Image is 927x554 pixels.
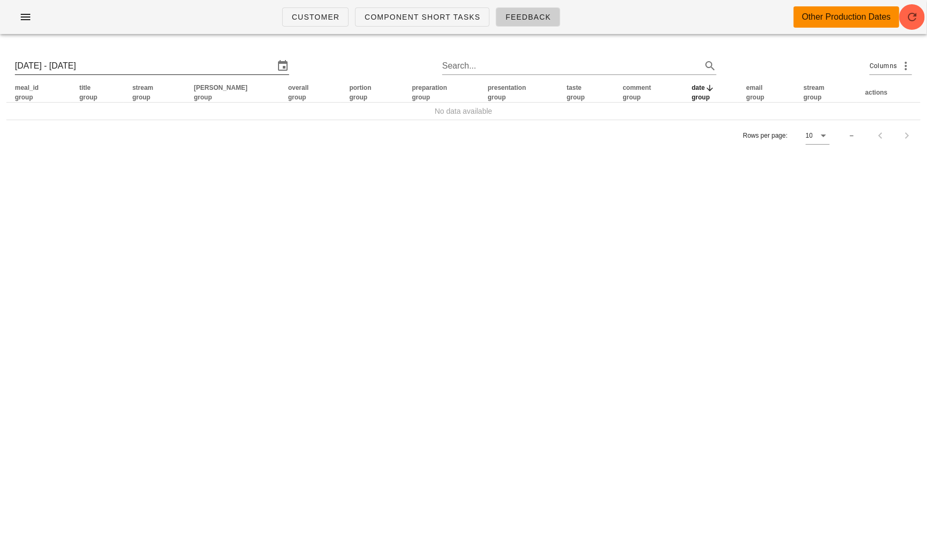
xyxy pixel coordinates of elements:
span: preparation [412,84,447,91]
th: overall: Not sorted. Activate to sort ascending. [280,83,341,103]
span: portion [349,84,371,91]
span: group [567,94,585,101]
span: presentation [488,84,526,91]
th: portion: Not sorted. Activate to sort ascending. [341,83,403,103]
span: Columns [870,61,897,71]
th: tod: Not sorted. Activate to sort ascending. [186,83,280,103]
div: – [850,131,854,140]
th: actions [857,83,921,103]
span: title [79,84,90,91]
div: Columns [870,57,912,74]
span: stream [804,84,824,91]
span: meal_id [15,84,39,91]
th: date: Sorted descending. Activate to remove sorting. [684,83,738,103]
span: group [349,94,367,101]
a: Feedback [496,7,560,27]
span: overall [288,84,309,91]
span: group [288,94,306,101]
span: group [412,94,430,101]
span: date [692,84,705,91]
th: stream: Not sorted. Activate to sort ascending. [795,83,857,103]
div: 10Rows per page: [806,127,830,144]
div: 10 [806,131,813,140]
span: group [746,94,764,101]
span: email [746,84,763,91]
span: stream [132,84,153,91]
span: actions [865,89,888,96]
div: Rows per page: [743,120,830,151]
th: presentation: Not sorted. Activate to sort ascending. [479,83,559,103]
div: Other Production Dates [802,11,891,23]
span: group [194,94,212,101]
span: group [79,94,97,101]
span: group [804,94,822,101]
span: group [692,94,710,101]
span: comment [623,84,651,91]
th: preparation: Not sorted. Activate to sort ascending. [403,83,479,103]
td: No data available [6,103,921,120]
th: comment: Not sorted. Activate to sort ascending. [614,83,684,103]
th: meal_id: Not sorted. Activate to sort ascending. [6,83,71,103]
span: group [623,94,641,101]
span: group [488,94,506,101]
span: [PERSON_NAME] [194,84,248,91]
th: taste: Not sorted. Activate to sort ascending. [558,83,614,103]
span: group [15,94,33,101]
th: email: Not sorted. Activate to sort ascending. [738,83,795,103]
a: Customer [282,7,349,27]
span: Customer [291,13,340,21]
a: Component Short Tasks [355,7,490,27]
span: Component Short Tasks [364,13,481,21]
span: Feedback [505,13,551,21]
th: title: Not sorted. Activate to sort ascending. [71,83,124,103]
span: taste [567,84,582,91]
span: group [132,94,150,101]
th: stream: Not sorted. Activate to sort ascending. [124,83,186,103]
